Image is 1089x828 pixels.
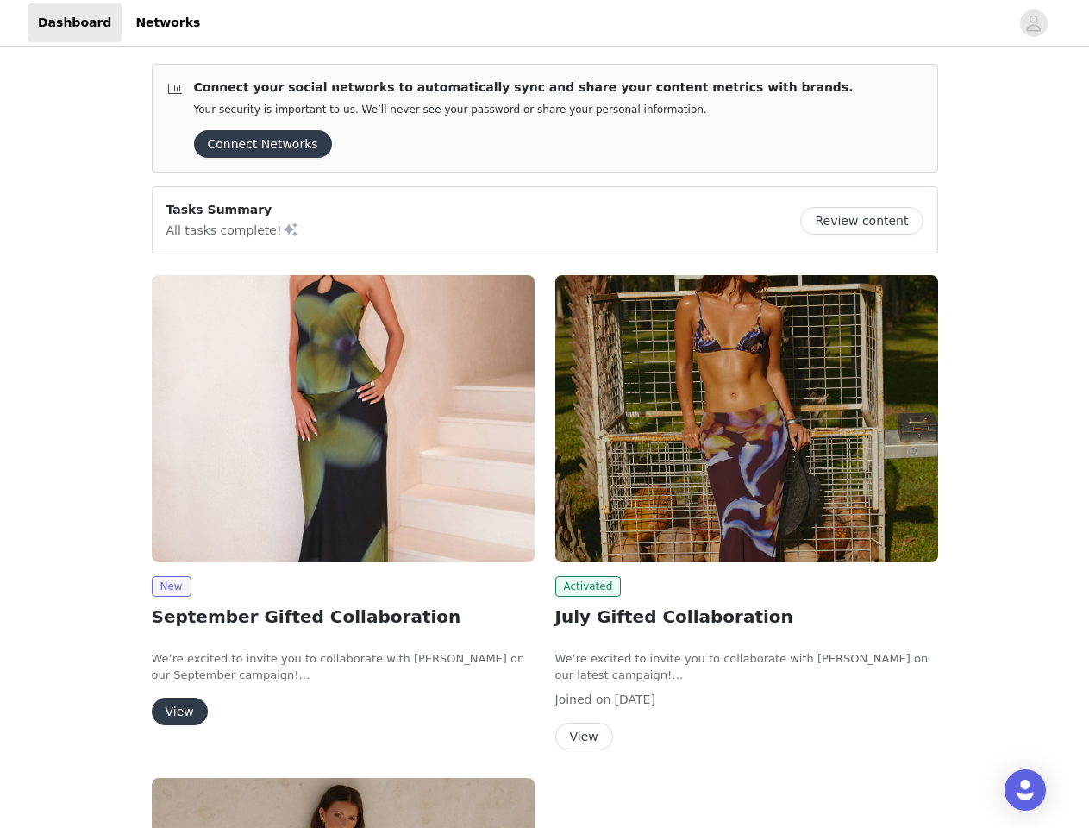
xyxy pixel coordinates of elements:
button: Review content [800,207,923,235]
span: [DATE] [615,693,655,706]
p: Tasks Summary [166,201,299,219]
a: View [152,706,208,718]
p: Connect your social networks to automatically sync and share your content metrics with brands. [194,78,854,97]
button: View [152,698,208,725]
button: Connect Networks [194,130,332,158]
h2: September Gifted Collaboration [152,604,535,630]
img: Peppermayo AUS [152,275,535,562]
p: We’re excited to invite you to collaborate with [PERSON_NAME] on our latest campaign! [555,650,938,684]
h2: July Gifted Collaboration [555,604,938,630]
img: Peppermayo AUS [555,275,938,562]
p: We’re excited to invite you to collaborate with [PERSON_NAME] on our September campaign! [152,650,535,684]
span: New [152,576,191,597]
a: Dashboard [28,3,122,42]
p: Your security is important to us. We’ll never see your password or share your personal information. [194,103,854,116]
span: Activated [555,576,622,597]
a: View [555,731,613,743]
button: View [555,723,613,750]
a: Networks [125,3,210,42]
p: All tasks complete! [166,219,299,240]
div: Open Intercom Messenger [1005,769,1046,811]
span: Joined on [555,693,611,706]
div: avatar [1025,9,1042,37]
